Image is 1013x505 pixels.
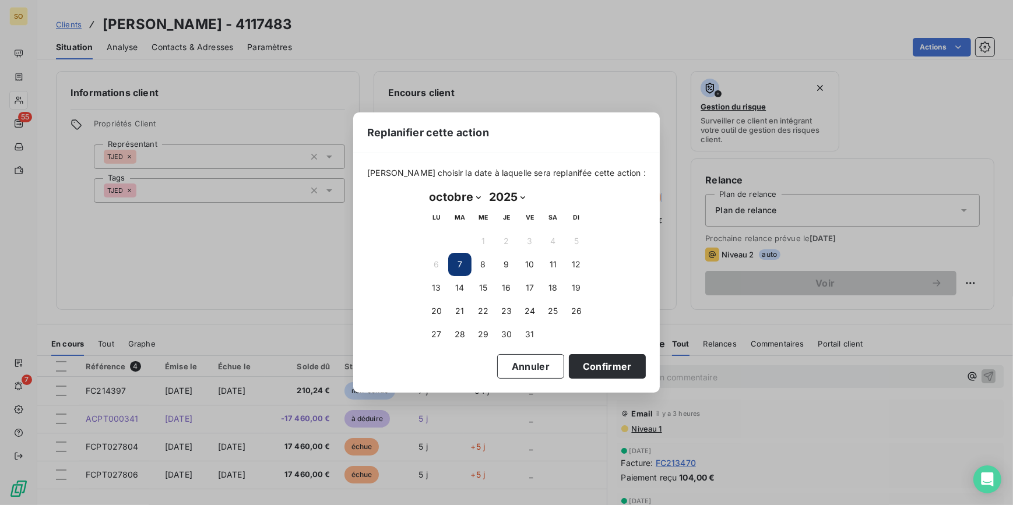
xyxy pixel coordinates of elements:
button: 1 [472,229,495,253]
button: 9 [495,253,518,276]
button: 25 [541,299,565,323]
button: 20 [425,299,448,323]
button: 26 [565,299,588,323]
th: mercredi [472,206,495,229]
button: 6 [425,253,448,276]
button: 11 [541,253,565,276]
button: 3 [518,229,541,253]
th: mardi [448,206,472,229]
th: dimanche [565,206,588,229]
th: jeudi [495,206,518,229]
button: 12 [565,253,588,276]
span: Replanifier cette action [367,125,489,140]
th: lundi [425,206,448,229]
button: 27 [425,323,448,346]
button: 23 [495,299,518,323]
button: Annuler [497,354,564,379]
button: 17 [518,276,541,299]
button: 13 [425,276,448,299]
button: 16 [495,276,518,299]
span: [PERSON_NAME] choisir la date à laquelle sera replanifée cette action : [367,167,646,179]
div: Open Intercom Messenger [973,465,1001,493]
th: vendredi [518,206,541,229]
button: 31 [518,323,541,346]
button: 15 [472,276,495,299]
button: 22 [472,299,495,323]
button: Confirmer [569,354,646,379]
button: 5 [565,229,588,253]
button: 28 [448,323,472,346]
button: 2 [495,229,518,253]
button: 14 [448,276,472,299]
button: 18 [541,276,565,299]
button: 7 [448,253,472,276]
button: 8 [472,253,495,276]
button: 30 [495,323,518,346]
button: 19 [565,276,588,299]
button: 24 [518,299,541,323]
th: samedi [541,206,565,229]
button: 21 [448,299,472,323]
button: 10 [518,253,541,276]
button: 4 [541,229,565,253]
button: 29 [472,323,495,346]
